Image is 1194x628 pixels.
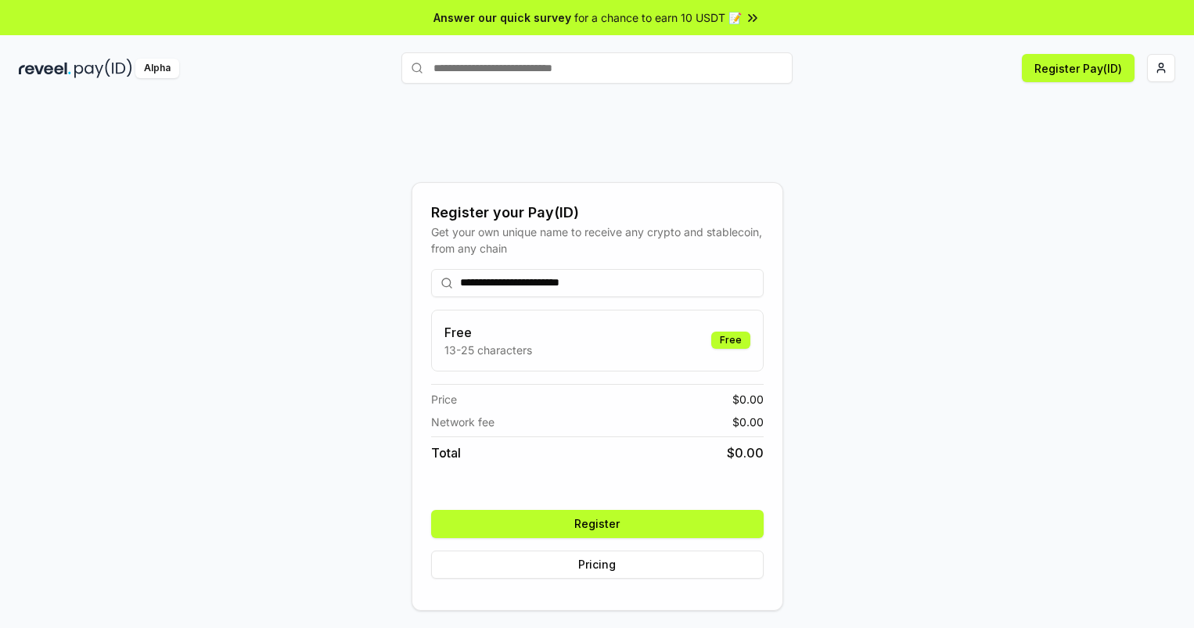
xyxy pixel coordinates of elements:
[431,510,764,538] button: Register
[431,391,457,407] span: Price
[711,332,750,349] div: Free
[444,342,532,358] p: 13-25 characters
[444,323,532,342] h3: Free
[732,391,764,407] span: $ 0.00
[727,443,764,462] span: $ 0.00
[574,9,742,26] span: for a chance to earn 10 USDT 📝
[431,443,461,462] span: Total
[431,551,764,579] button: Pricing
[1022,54,1135,82] button: Register Pay(ID)
[74,59,132,78] img: pay_id
[431,414,495,430] span: Network fee
[433,9,571,26] span: Answer our quick survey
[732,414,764,430] span: $ 0.00
[19,59,71,78] img: reveel_dark
[431,224,764,257] div: Get your own unique name to receive any crypto and stablecoin, from any chain
[135,59,179,78] div: Alpha
[431,202,764,224] div: Register your Pay(ID)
